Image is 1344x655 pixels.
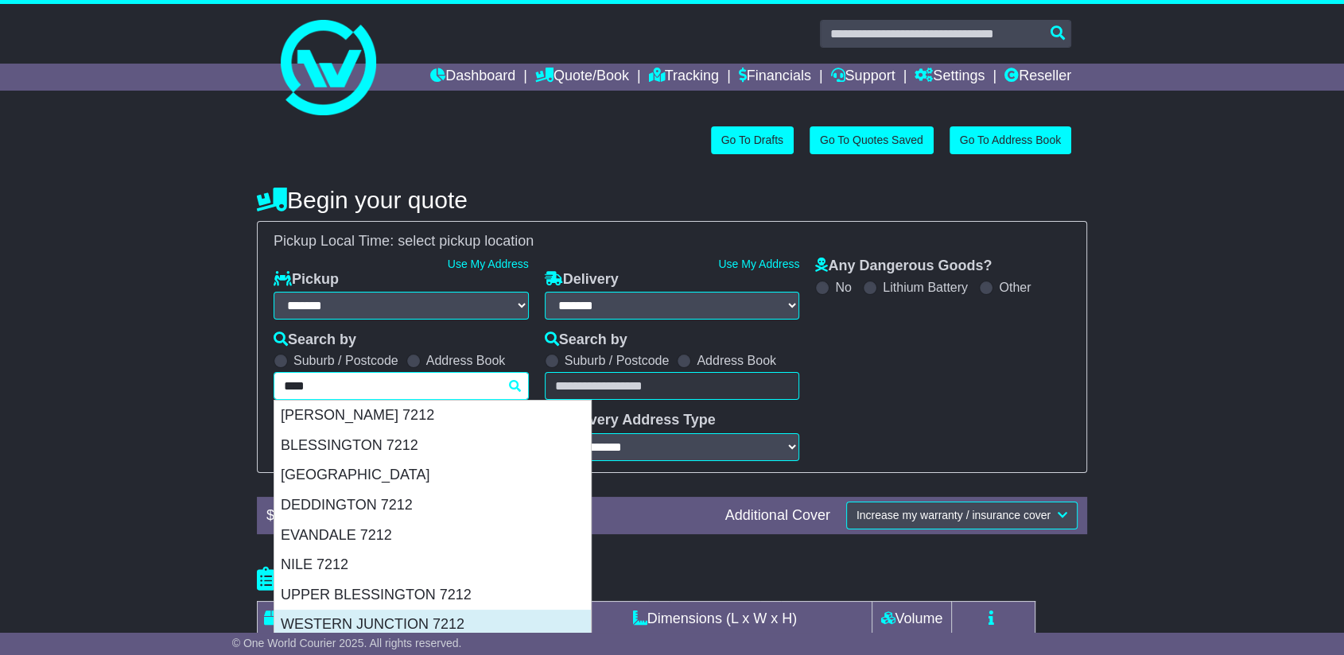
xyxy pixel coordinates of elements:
[697,353,776,368] label: Address Book
[545,271,619,289] label: Delivery
[872,601,951,636] td: Volume
[426,353,506,368] label: Address Book
[815,258,992,275] label: Any Dangerous Goods?
[857,509,1051,521] span: Increase my warranty / insurance cover
[557,601,872,636] td: Dimensions (L x W x H)
[266,233,1078,250] div: Pickup Local Time:
[950,126,1071,154] a: Go To Address Book
[258,601,390,636] td: Type
[545,331,627,349] label: Search by
[1004,64,1071,91] a: Reseller
[883,280,968,295] label: Lithium Battery
[274,580,591,610] div: UPPER BLESSINGTON 7212
[274,490,591,521] div: DEDDINGTON 7212
[535,64,629,91] a: Quote/Book
[232,637,462,649] span: © One World Courier 2025. All rights reserved.
[739,64,811,91] a: Financials
[565,353,670,368] label: Suburb / Postcode
[810,126,934,154] a: Go To Quotes Saved
[830,64,895,91] a: Support
[915,64,985,91] a: Settings
[293,353,398,368] label: Suburb / Postcode
[274,550,591,580] div: NILE 7212
[257,566,456,592] h4: Package details |
[711,126,794,154] a: Go To Drafts
[835,280,851,295] label: No
[718,258,799,270] a: Use My Address
[430,64,515,91] a: Dashboard
[274,401,591,431] div: [PERSON_NAME] 7212
[274,610,591,640] div: WESTERN JUNCTION 7212
[846,502,1078,529] button: Increase my warranty / insurance cover
[274,331,356,349] label: Search by
[274,271,339,289] label: Pickup
[274,431,591,461] div: BLESSINGTON 7212
[274,460,591,490] div: [GEOGRAPHIC_DATA]
[649,64,719,91] a: Tracking
[398,233,534,249] span: select pickup location
[258,507,717,525] div: $ FreightSafe warranty included
[999,280,1031,295] label: Other
[545,412,716,429] label: Delivery Address Type
[257,187,1087,213] h4: Begin your quote
[717,507,838,525] div: Additional Cover
[274,521,591,551] div: EVANDALE 7212
[448,258,529,270] a: Use My Address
